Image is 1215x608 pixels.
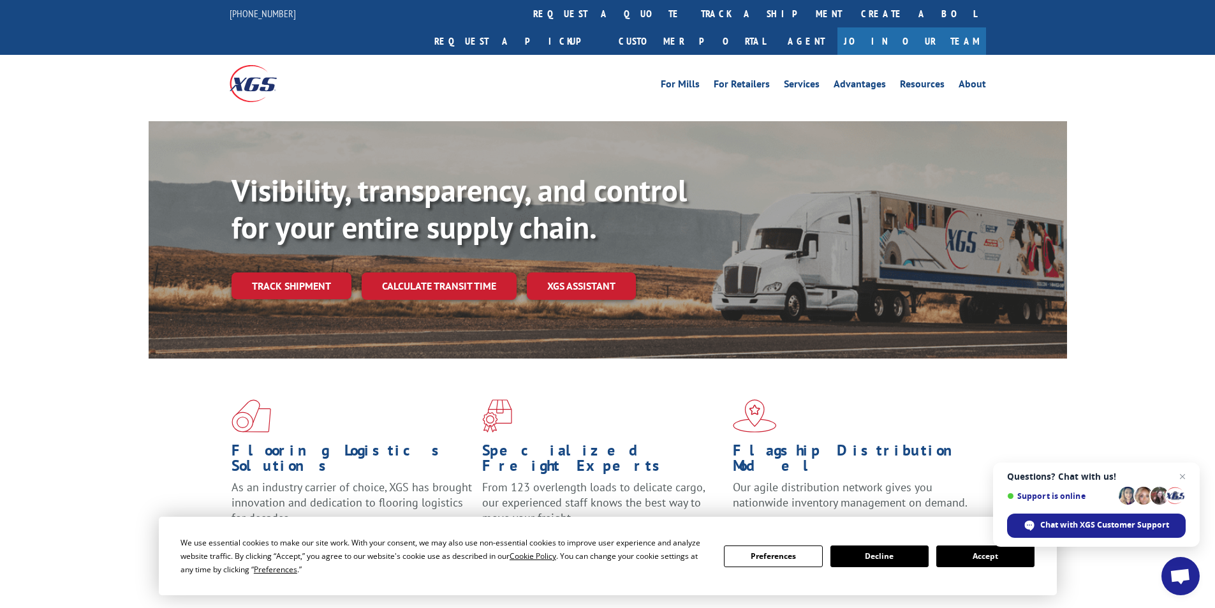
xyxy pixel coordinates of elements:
button: Preferences [724,545,822,567]
a: [PHONE_NUMBER] [230,7,296,20]
a: Agent [775,27,837,55]
div: Cookie Consent Prompt [159,517,1057,595]
a: XGS ASSISTANT [527,272,636,300]
a: Track shipment [232,272,351,299]
p: From 123 overlength loads to delicate cargo, our experienced staff knows the best way to move you... [482,480,723,537]
h1: Flooring Logistics Solutions [232,443,473,480]
h1: Flagship Distribution Model [733,443,974,480]
a: For Retailers [714,79,770,93]
span: Support is online [1007,491,1114,501]
span: Cookie Policy [510,551,556,561]
a: Advantages [834,79,886,93]
img: xgs-icon-total-supply-chain-intelligence-red [232,399,271,433]
span: As an industry carrier of choice, XGS has brought innovation and dedication to flooring logistics... [232,480,472,525]
img: xgs-icon-focused-on-flooring-red [482,399,512,433]
a: For Mills [661,79,700,93]
button: Decline [830,545,929,567]
a: Customer Portal [609,27,775,55]
a: Calculate transit time [362,272,517,300]
span: Questions? Chat with us! [1007,471,1186,482]
a: Join Our Team [837,27,986,55]
div: Open chat [1161,557,1200,595]
div: We use essential cookies to make our site work. With your consent, we may also use non-essential ... [180,536,709,576]
a: Services [784,79,820,93]
span: Preferences [254,564,297,575]
span: Our agile distribution network gives you nationwide inventory management on demand. [733,480,968,510]
b: Visibility, transparency, and control for your entire supply chain. [232,170,687,247]
a: Request a pickup [425,27,609,55]
button: Accept [936,545,1035,567]
a: Resources [900,79,945,93]
img: xgs-icon-flagship-distribution-model-red [733,399,777,433]
span: Chat with XGS Customer Support [1040,519,1169,531]
div: Chat with XGS Customer Support [1007,514,1186,538]
a: About [959,79,986,93]
span: Close chat [1175,469,1190,484]
h1: Specialized Freight Experts [482,443,723,480]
